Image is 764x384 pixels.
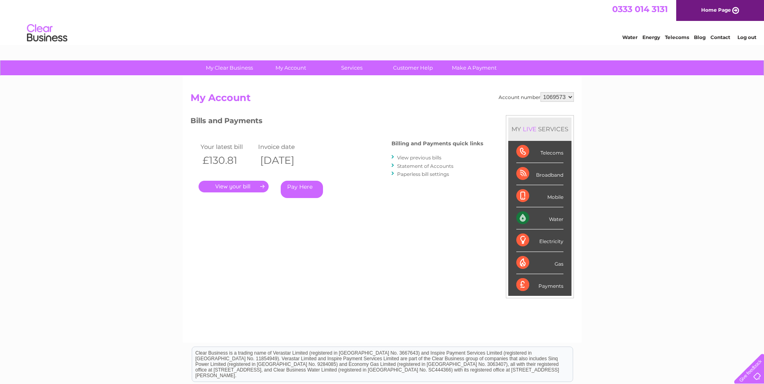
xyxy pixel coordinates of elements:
[199,181,269,192] a: .
[508,118,571,140] div: MY SERVICES
[391,140,483,147] h4: Billing and Payments quick links
[516,207,563,229] div: Water
[516,229,563,252] div: Electricity
[516,274,563,296] div: Payments
[380,60,446,75] a: Customer Help
[192,4,573,39] div: Clear Business is a trading name of Verastar Limited (registered in [GEOGRAPHIC_DATA] No. 3667643...
[665,34,689,40] a: Telecoms
[499,92,574,102] div: Account number
[190,92,574,107] h2: My Account
[516,185,563,207] div: Mobile
[319,60,385,75] a: Services
[256,152,314,169] th: [DATE]
[397,171,449,177] a: Paperless bill settings
[622,34,638,40] a: Water
[257,60,324,75] a: My Account
[190,115,483,129] h3: Bills and Payments
[256,141,314,152] td: Invoice date
[516,163,563,185] div: Broadband
[196,60,263,75] a: My Clear Business
[397,163,453,169] a: Statement of Accounts
[694,34,706,40] a: Blog
[397,155,441,161] a: View previous bills
[516,252,563,274] div: Gas
[642,34,660,40] a: Energy
[521,125,538,133] div: LIVE
[27,21,68,45] img: logo.png
[737,34,756,40] a: Log out
[281,181,323,198] a: Pay Here
[612,4,668,14] a: 0333 014 3131
[516,141,563,163] div: Telecoms
[199,152,257,169] th: £130.81
[199,141,257,152] td: Your latest bill
[710,34,730,40] a: Contact
[441,60,507,75] a: Make A Payment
